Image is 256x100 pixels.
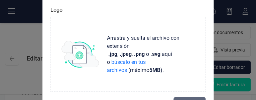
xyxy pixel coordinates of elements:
[118,50,133,58] span: ,
[50,6,62,14] label: Logo
[61,41,99,68] img: subir_archivo
[104,34,195,74] p: aquí o (máximo ) .
[120,50,132,58] strong: .jpeg
[107,50,118,58] span: ,
[107,34,192,50] span: Arrastra y suelta el archivo con extensión
[145,51,150,57] span: o
[108,50,117,58] strong: .jpg
[134,50,145,58] strong: .png
[149,67,160,73] strong: 5 MB
[107,59,146,73] span: búscalo en tus archivos
[150,51,160,57] strong: .svg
